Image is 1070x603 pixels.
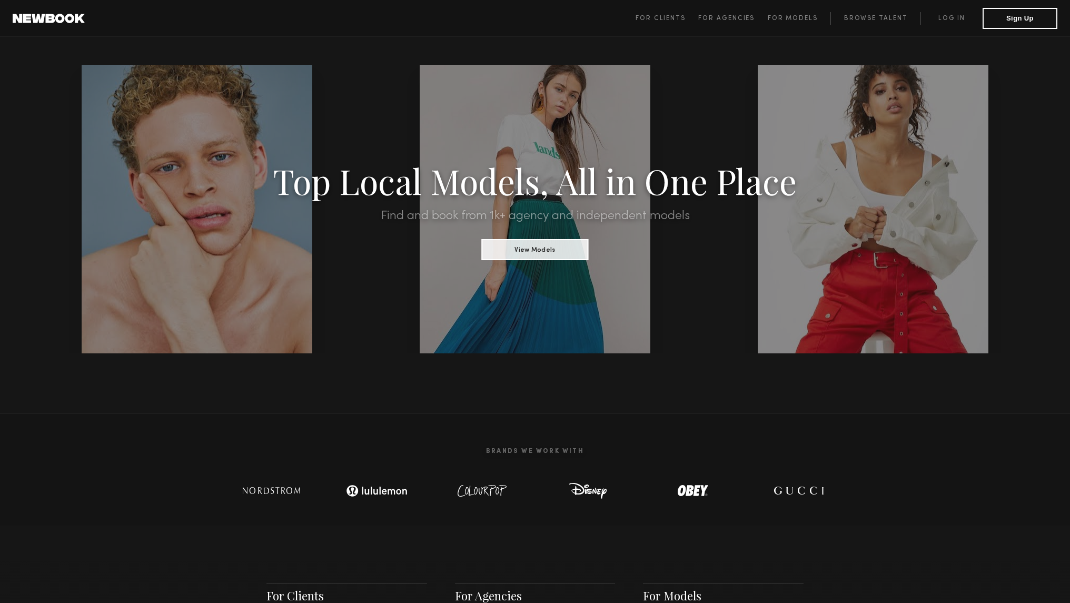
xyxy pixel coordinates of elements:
[764,480,833,501] img: logo-gucci.svg
[636,15,686,22] span: For Clients
[80,210,989,222] h2: Find and book from 1k+ agency and independent models
[659,480,727,501] img: logo-obey.svg
[768,12,831,25] a: For Models
[219,435,851,468] h2: Brands We Work With
[553,480,622,501] img: logo-disney.svg
[482,243,589,254] a: View Models
[448,480,517,501] img: logo-colour-pop.svg
[340,480,414,501] img: logo-lulu.svg
[698,15,755,22] span: For Agencies
[830,12,920,25] a: Browse Talent
[482,239,589,260] button: View Models
[768,15,818,22] span: For Models
[636,12,698,25] a: For Clients
[698,12,767,25] a: For Agencies
[920,12,983,25] a: Log in
[80,164,989,197] h1: Top Local Models, All in One Place
[983,8,1057,29] button: Sign Up
[235,480,309,501] img: logo-nordstrom.svg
